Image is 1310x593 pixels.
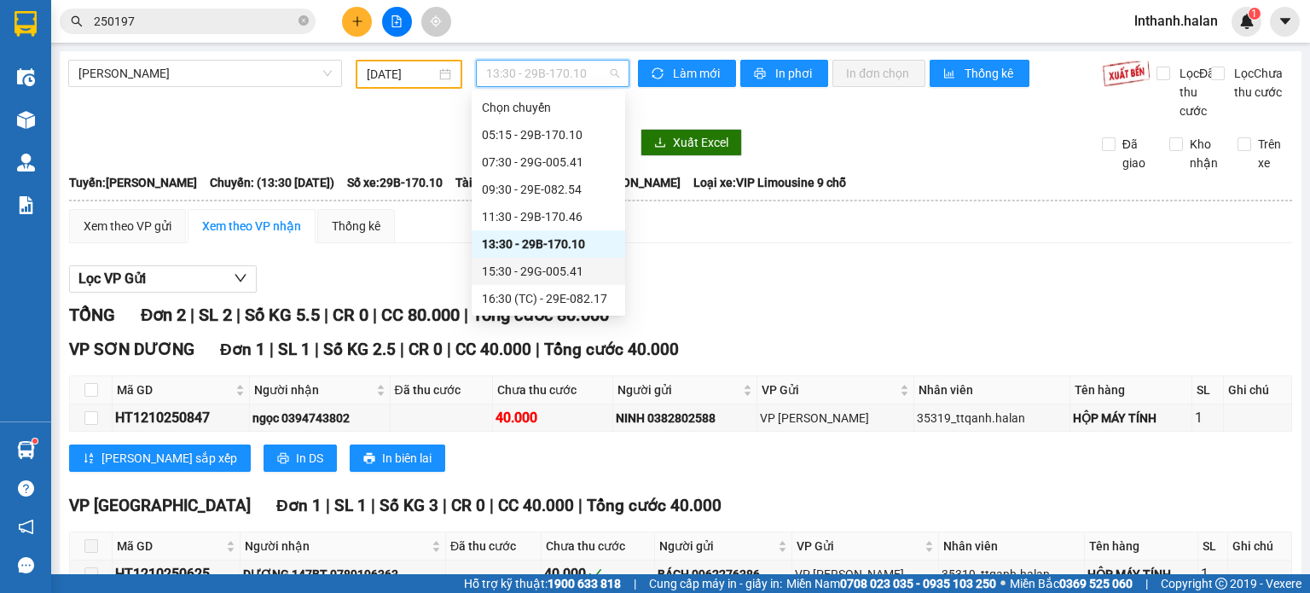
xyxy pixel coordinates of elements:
span: Xuất Excel [673,133,728,152]
img: solution-icon [17,196,35,214]
span: Đơn 2 [141,305,186,325]
button: sort-ascending[PERSON_NAME] sắp xếp [69,445,251,472]
div: 07:30 - 29G-005.41 [482,153,615,172]
span: Loại xe: VIP Limousine 9 chỗ [693,173,846,192]
span: Tổng cước 40.000 [544,340,679,359]
span: Tổng cước 40.000 [587,496,722,515]
button: printerIn biên lai [350,445,445,472]
th: Chưa thu cước [542,532,654,561]
span: close-circle [299,15,309,26]
button: syncLàm mới [638,60,736,87]
span: Làm mới [673,64,722,83]
span: notification [18,519,34,535]
span: CC 40.000 [498,496,574,515]
span: Số xe: 29B-170.10 [347,173,443,192]
td: HT1210250625 [113,561,241,588]
span: | [371,496,375,515]
button: aim [421,7,451,37]
span: VP SƠN DƯƠNG [69,340,194,359]
span: sync [652,67,666,81]
div: DƯƠNG 147BT 0789196363 [243,565,443,584]
div: Xem theo VP nhận [202,217,301,235]
td: VP Hoàng Văn Thụ [792,561,939,588]
span: CC 40.000 [455,340,531,359]
strong: 0369 525 060 [1059,577,1133,590]
strong: 1900 633 818 [548,577,621,590]
span: CC 80.000 [381,305,460,325]
button: bar-chartThống kê [930,60,1029,87]
th: Nhân viên [914,376,1070,404]
b: Tuyến: [PERSON_NAME] [69,176,197,189]
sup: 1 [1249,8,1261,20]
span: | [373,305,377,325]
span: | [270,340,274,359]
span: question-circle [18,480,34,497]
div: 35319_ttqanh.halan [942,565,1081,584]
span: | [634,574,636,593]
button: printerIn DS [264,445,337,472]
span: check [588,567,602,581]
div: 40.000 [544,563,651,584]
span: Người gửi [659,537,775,555]
span: CR 0 [409,340,443,359]
span: Người gửi [617,381,739,399]
span: Người nhận [254,381,373,399]
span: Thống kê [965,64,1016,83]
img: warehouse-icon [17,68,35,86]
div: 13:30 - 29B-170.10 [482,235,615,253]
span: SL 1 [278,340,310,359]
img: warehouse-icon [17,441,35,459]
td: VP Hoàng Văn Thụ [757,404,914,432]
span: | [1145,574,1148,593]
th: Đã thu cước [391,376,493,404]
span: close-circle [299,14,309,30]
span: | [315,340,319,359]
span: | [326,496,330,515]
input: 12/10/2025 [367,65,435,84]
span: printer [363,452,375,466]
th: SL [1192,376,1224,404]
span: plus [351,15,363,27]
span: | [236,305,241,325]
div: 15:30 - 29G-005.41 [482,262,615,281]
img: 9k= [1102,60,1151,87]
span: Đã giao [1116,135,1157,172]
div: BÁCH 0962276386 [658,565,790,584]
sup: 1 [32,439,38,444]
span: copyright [1215,578,1227,590]
span: 1 [1251,8,1257,20]
span: Đơn 1 [276,496,322,515]
span: | [536,340,540,359]
button: plus [342,7,372,37]
td: HT1210250847 [113,404,250,432]
div: 1 [1201,563,1224,584]
span: Tài xế: 0366.443.884_Từ [PERSON_NAME] [455,173,681,192]
button: In đơn chọn [832,60,925,87]
img: warehouse-icon [17,154,35,172]
span: [PERSON_NAME] sắp xếp [101,449,237,468]
span: | [490,496,494,515]
span: | [443,496,447,515]
th: Đã thu cước [446,532,542,561]
span: file-add [391,15,403,27]
span: Lọc Đã thu cước [1173,64,1217,120]
button: caret-down [1270,7,1300,37]
span: CR 0 [451,496,485,515]
div: VP [PERSON_NAME] [760,409,911,427]
span: | [324,305,328,325]
span: TỔNG [69,305,115,325]
span: CR 0 [333,305,368,325]
img: logo-vxr [14,11,37,37]
span: Hỗ trợ kỹ thuật: [464,574,621,593]
div: HT1210250625 [115,563,237,584]
button: Lọc VP Gửi [69,265,257,293]
span: | [190,305,194,325]
span: Lọc VP Gửi [78,268,146,289]
span: Thái Nguyên - Tuyên Quang [78,61,332,86]
div: VP [PERSON_NAME] [795,565,936,584]
span: SL 2 [199,305,232,325]
span: In phơi [775,64,814,83]
button: file-add [382,7,412,37]
div: HỘP MÁY TÍNH [1073,409,1189,427]
span: printer [277,452,289,466]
